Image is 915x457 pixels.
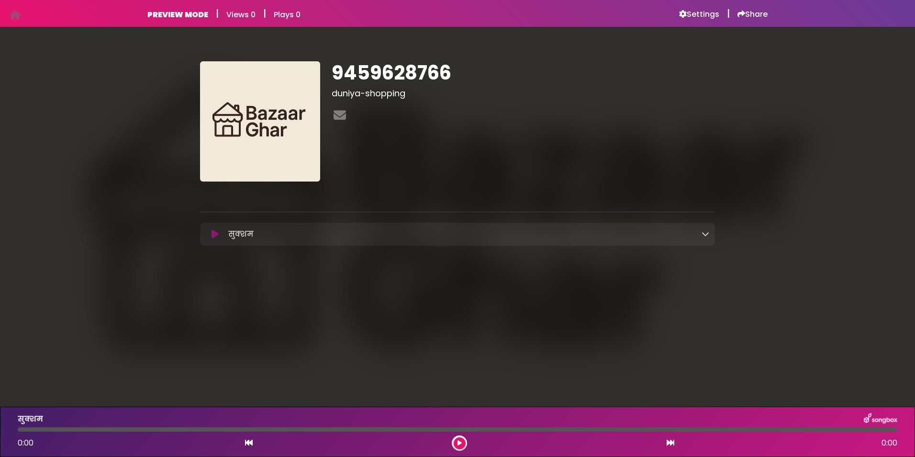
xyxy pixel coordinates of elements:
h5: | [727,8,730,19]
a: Share [737,10,768,19]
h3: duniya-shopping [332,88,715,99]
p: सुक्शम [228,228,254,240]
h6: Plays 0 [274,10,301,19]
h6: Views 0 [226,10,256,19]
h5: | [263,8,266,19]
h1: 9459628766 [332,61,715,84]
a: Settings [679,10,719,19]
h6: PREVIEW MODE [147,10,208,19]
img: 4vGZ4QXSguwBTn86kXf1 [200,61,320,182]
h5: | [216,8,219,19]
